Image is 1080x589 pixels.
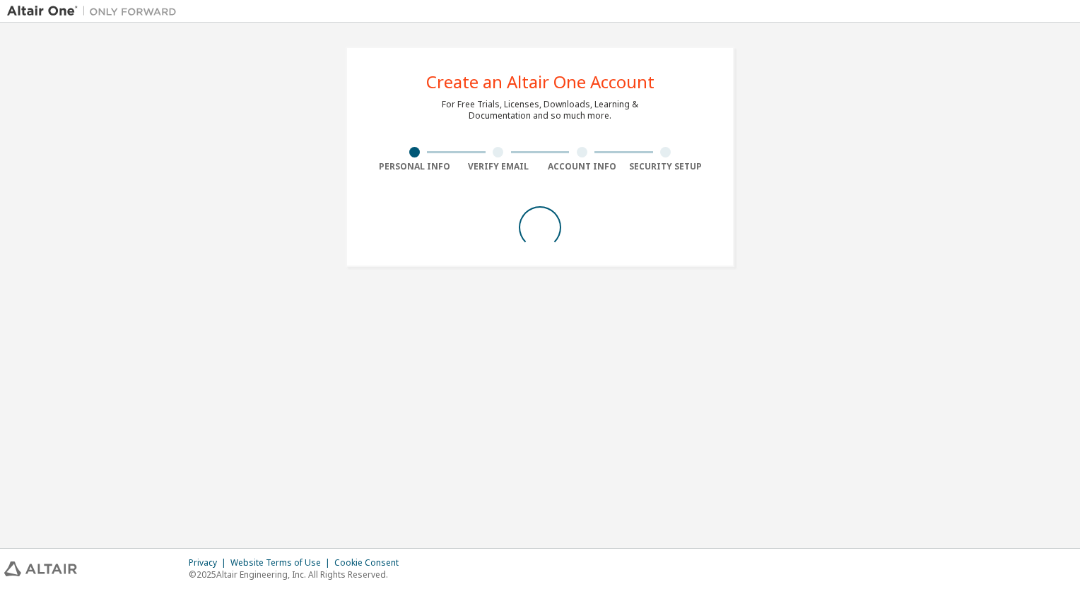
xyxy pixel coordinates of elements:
div: Security Setup [624,161,708,172]
img: Altair One [7,4,184,18]
div: Website Terms of Use [230,557,334,569]
div: Create an Altair One Account [426,73,655,90]
div: Privacy [189,557,230,569]
div: Verify Email [457,161,541,172]
div: For Free Trials, Licenses, Downloads, Learning & Documentation and so much more. [442,99,638,121]
div: Account Info [540,161,624,172]
div: Cookie Consent [334,557,407,569]
img: altair_logo.svg [4,561,77,576]
div: Personal Info [372,161,457,172]
p: © 2025 Altair Engineering, Inc. All Rights Reserved. [189,569,407,581]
